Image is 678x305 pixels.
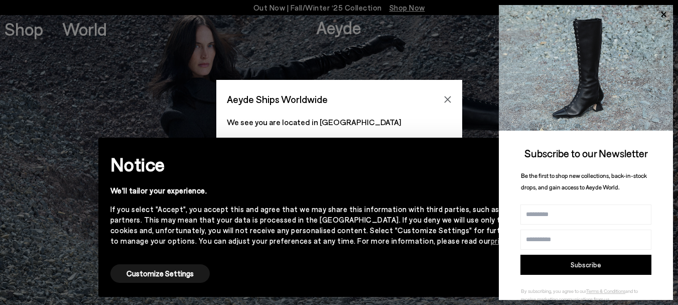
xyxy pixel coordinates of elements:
span: Be the first to shop new collections, back-in-stock drops, and gain access to Aeyde World. [521,172,647,190]
span: Aeyde Ships Worldwide [227,90,328,108]
a: Terms & Conditions [586,288,625,294]
a: privacy policy [491,236,537,245]
button: Customize Settings [110,264,210,283]
img: 2a6287a1333c9a56320fd6e7b3c4a9a9.jpg [499,5,673,131]
p: We see you are located in [GEOGRAPHIC_DATA] [227,116,452,128]
span: By subscribing, you agree to our [521,288,586,294]
button: Close [440,92,455,107]
h2: Notice [110,151,552,177]
div: We'll tailor your experience. [110,185,552,196]
span: Subscribe to our Newsletter [524,147,648,159]
button: Subscribe [520,255,651,275]
div: If you select "Accept", you accept this and agree that we may share this information with third p... [110,204,552,246]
